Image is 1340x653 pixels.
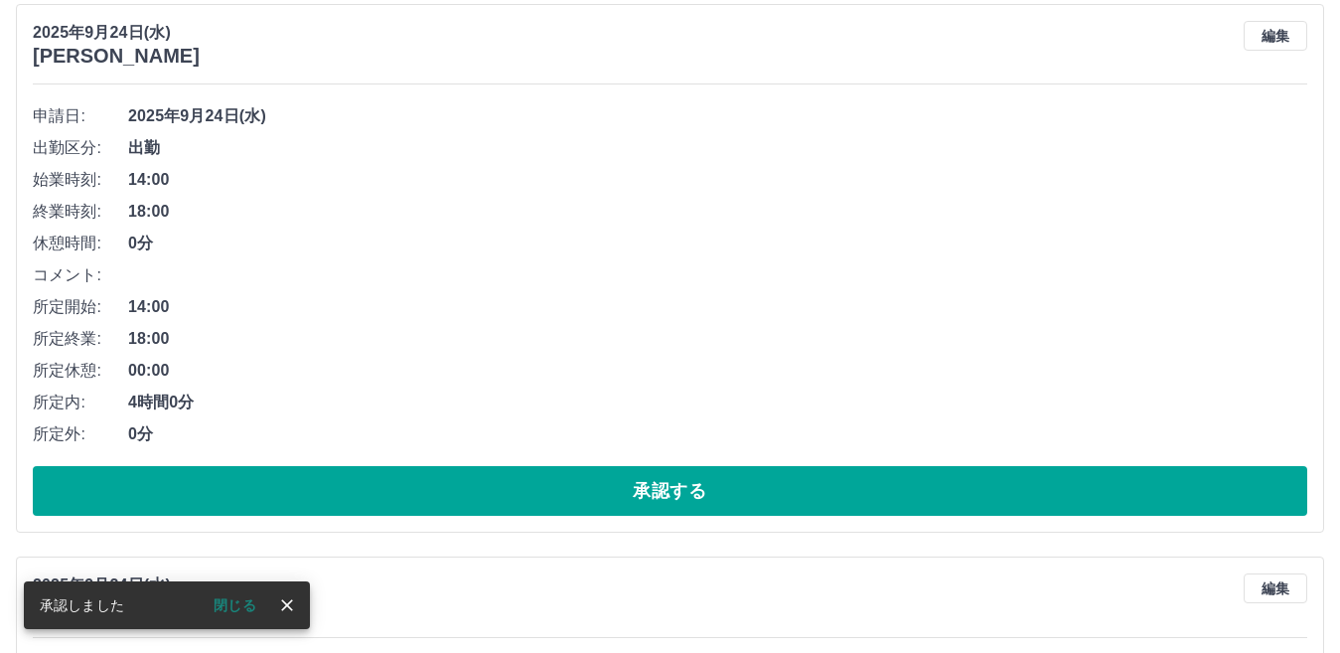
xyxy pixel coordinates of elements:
span: コメント: [33,263,128,287]
span: 14:00 [128,295,1307,319]
span: 0分 [128,232,1307,255]
button: close [272,590,302,620]
span: 00:00 [128,359,1307,383]
span: 2025年9月24日(水) [128,104,1307,128]
span: 所定外: [33,422,128,446]
button: 編集 [1244,21,1307,51]
span: 0分 [128,422,1307,446]
span: 4時間0分 [128,391,1307,414]
span: 14:00 [128,168,1307,192]
span: 所定終業: [33,327,128,351]
span: 終業時刻: [33,200,128,224]
span: 18:00 [128,327,1307,351]
p: 2025年9月24日(水) [33,21,200,45]
button: 閉じる [198,590,272,620]
button: 承認する [33,466,1307,516]
div: 承認しました [40,587,124,623]
span: 始業時刻: [33,168,128,192]
span: 所定開始: [33,295,128,319]
h3: [PERSON_NAME] [33,45,200,68]
span: 18:00 [128,200,1307,224]
span: 出勤区分: [33,136,128,160]
span: 休憩時間: [33,232,128,255]
span: 申請日: [33,104,128,128]
span: 出勤 [128,136,1307,160]
button: 編集 [1244,573,1307,603]
span: 所定内: [33,391,128,414]
span: 所定休憩: [33,359,128,383]
p: 2025年9月24日(水) [33,573,200,597]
